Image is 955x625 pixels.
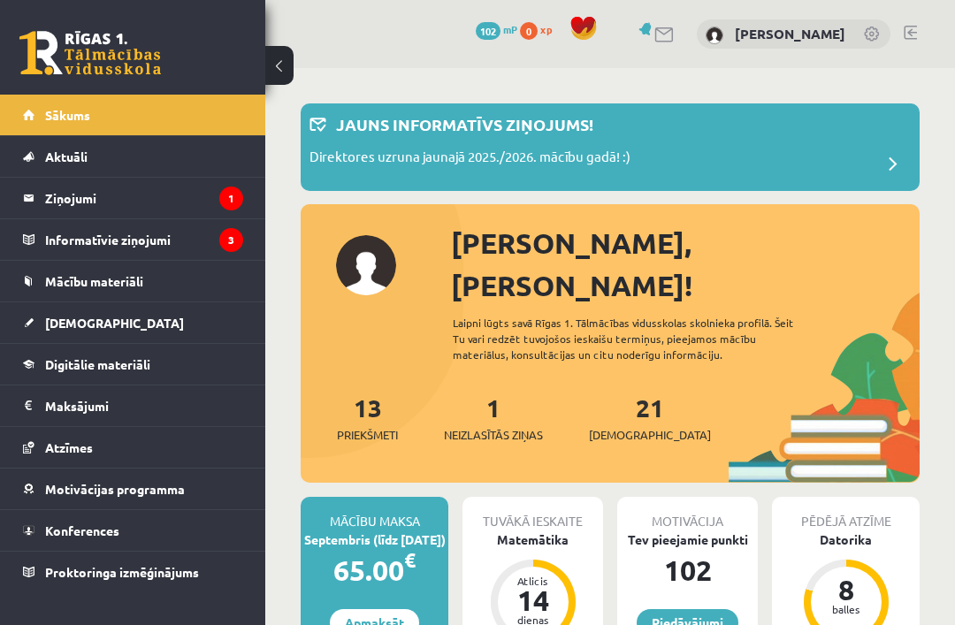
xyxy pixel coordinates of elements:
div: dienas [507,614,560,625]
span: € [404,547,416,573]
div: 8 [820,575,873,604]
span: 102 [476,22,500,40]
a: 0 xp [520,22,561,36]
a: 13Priekšmeti [337,392,398,444]
a: 1Neizlasītās ziņas [444,392,543,444]
div: Laipni lūgts savā Rīgas 1. Tālmācības vidusskolas skolnieka profilā. Šeit Tu vari redzēt tuvojošo... [453,315,824,362]
p: Direktores uzruna jaunajā 2025./2026. mācību gadā! :) [309,147,630,171]
p: Jauns informatīvs ziņojums! [336,112,593,136]
legend: Informatīvie ziņojumi [45,219,243,260]
span: Atzīmes [45,439,93,455]
div: Tuvākā ieskaite [462,497,603,530]
legend: Maksājumi [45,385,243,426]
a: Rīgas 1. Tālmācības vidusskola [19,31,161,75]
span: Priekšmeti [337,426,398,444]
span: Mācību materiāli [45,273,143,289]
a: 102 mP [476,22,517,36]
a: Maksājumi [23,385,243,426]
span: Motivācijas programma [45,481,185,497]
div: Matemātika [462,530,603,549]
div: Pēdējā atzīme [772,497,920,530]
a: Proktoringa izmēģinājums [23,552,243,592]
span: Sākums [45,107,90,123]
a: Mācību materiāli [23,261,243,301]
img: Margarita Tišuņina [706,27,723,44]
span: 0 [520,22,538,40]
a: Informatīvie ziņojumi3 [23,219,243,260]
span: [DEMOGRAPHIC_DATA] [589,426,711,444]
span: [DEMOGRAPHIC_DATA] [45,315,184,331]
a: 21[DEMOGRAPHIC_DATA] [589,392,711,444]
span: mP [503,22,517,36]
i: 1 [219,187,243,210]
i: 3 [219,228,243,252]
div: 65.00 [301,549,448,591]
a: Digitālie materiāli [23,344,243,385]
span: xp [540,22,552,36]
a: Motivācijas programma [23,469,243,509]
div: Septembris (līdz [DATE]) [301,530,448,549]
span: Digitālie materiāli [45,356,150,372]
span: Proktoringa izmēģinājums [45,564,199,580]
div: Atlicis [507,575,560,586]
legend: Ziņojumi [45,178,243,218]
a: Ziņojumi1 [23,178,243,218]
div: balles [820,604,873,614]
a: Sākums [23,95,243,135]
a: Aktuāli [23,136,243,177]
div: Datorika [772,530,920,549]
a: [PERSON_NAME] [735,25,845,42]
a: Konferences [23,510,243,551]
span: Neizlasītās ziņas [444,426,543,444]
div: Motivācija [617,497,758,530]
div: Tev pieejamie punkti [617,530,758,549]
div: 102 [617,549,758,591]
a: Atzīmes [23,427,243,468]
div: 14 [507,586,560,614]
span: Aktuāli [45,149,88,164]
a: Jauns informatīvs ziņojums! Direktores uzruna jaunajā 2025./2026. mācību gadā! :) [309,112,911,182]
a: [DEMOGRAPHIC_DATA] [23,302,243,343]
span: Konferences [45,522,119,538]
div: Mācību maksa [301,497,448,530]
div: [PERSON_NAME], [PERSON_NAME]! [451,222,920,307]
